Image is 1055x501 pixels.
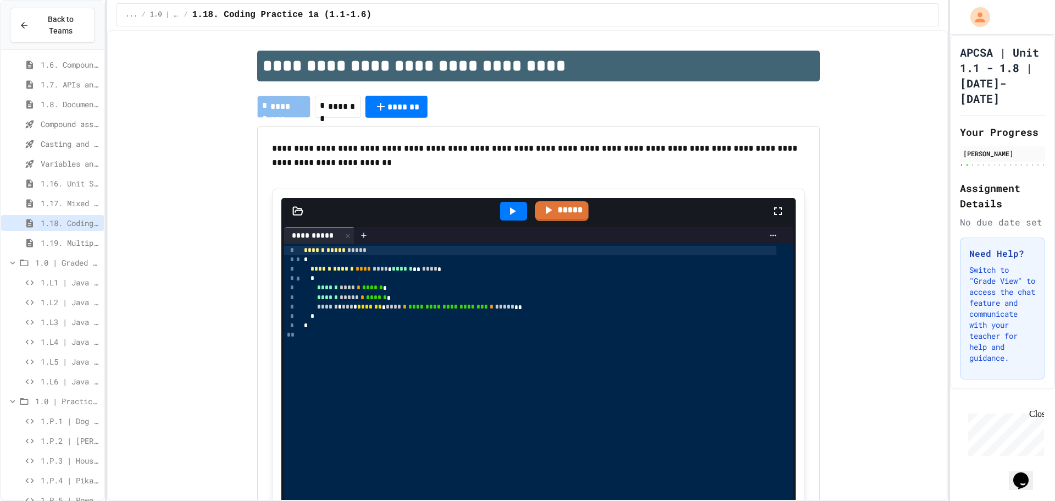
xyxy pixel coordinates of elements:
button: Back to Teams [10,8,95,43]
span: 1.17. Mixed Up Code Practice 1.1-1.6 [41,197,99,209]
span: 1.8. Documentation with Comments and Preconditions [41,98,99,110]
div: My Account [959,4,993,30]
span: 1.P.3 | House Practice Lab [41,455,99,466]
span: Compound assignment operators - Quiz [41,118,99,130]
span: / [142,10,146,19]
span: 1.P.4 | Pikachu Practice Lab [41,475,99,486]
span: 1.L3 | Java Basics - Printing Code Lab [41,316,99,328]
iframe: chat widget [964,409,1044,456]
span: 1.L5 | Java Basics - Mixed Number Lab [41,356,99,367]
span: / [184,10,188,19]
h2: Your Progress [960,124,1045,140]
span: 1.L4 | Java Basics - Rectangle Lab [41,336,99,348]
span: ... [125,10,137,19]
span: 1.L2 | Java Basics - Paragraphs Lab [41,296,99,308]
h2: Assignment Details [960,180,1045,211]
span: 1.L6 | Java Basics - Final Calculator Lab [41,376,99,387]
p: Switch to "Grade View" to access the chat feature and communicate with your teacher for help and ... [969,265,1036,364]
div: [PERSON_NAME] [963,148,1042,158]
span: 1.6. Compound Assignment Operators [41,59,99,70]
span: Casting and Ranges of variables - Quiz [41,138,99,150]
span: 1.18. Coding Practice 1a (1.1-1.6) [192,8,371,21]
span: 1.16. Unit Summary 1a (1.1-1.6) [41,178,99,189]
span: Back to Teams [36,14,86,37]
span: 1.L1 | Java Basics - Fish Lab [41,277,99,288]
span: 1.19. Multiple Choice Exercises for Unit 1a (1.1-1.6) [41,237,99,249]
h3: Need Help? [969,247,1036,260]
span: 1.0 | Lessons and Notes [150,10,180,19]
span: 1.0 | Practice Labs [35,395,99,407]
span: 1.7. APIs and Libraries [41,79,99,90]
div: No due date set [960,216,1045,229]
span: 1.P.2 | [PERSON_NAME] Practice Lab [41,435,99,447]
span: 1.18. Coding Practice 1a (1.1-1.6) [41,217,99,229]
span: Variables and Data Types - Quiz [41,158,99,169]
span: 1.P.1 | Dog Practice Lab [41,415,99,427]
span: 1.0 | Graded Labs [35,257,99,268]
div: Chat with us now!Close [4,4,76,70]
iframe: chat widget [1009,457,1044,490]
h1: APCSA | Unit 1.1 - 1.8 | [DATE]-[DATE] [960,45,1045,106]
